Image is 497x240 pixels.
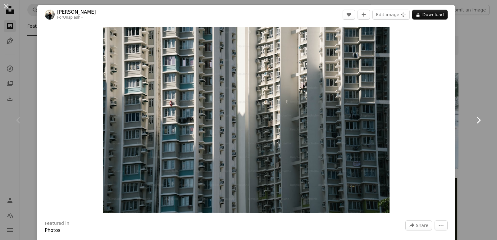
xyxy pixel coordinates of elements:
button: Download [412,10,448,20]
h3: Featured in [45,220,69,227]
button: Add to Collection [358,10,370,20]
span: Share [416,221,428,230]
a: [PERSON_NAME] [57,9,96,15]
button: Share this image [405,220,432,230]
button: Like [343,10,355,20]
button: Edit image [372,10,410,20]
button: Zoom in on this image [103,27,390,213]
img: Tall apartment buildings with many windows and balconies. [103,27,390,213]
a: Next [460,90,497,150]
button: More Actions [435,220,448,230]
div: For [57,15,96,20]
img: Go to Giulia Squillace's profile [45,10,55,20]
a: Unsplash+ [63,15,84,20]
a: Photos [45,228,61,233]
